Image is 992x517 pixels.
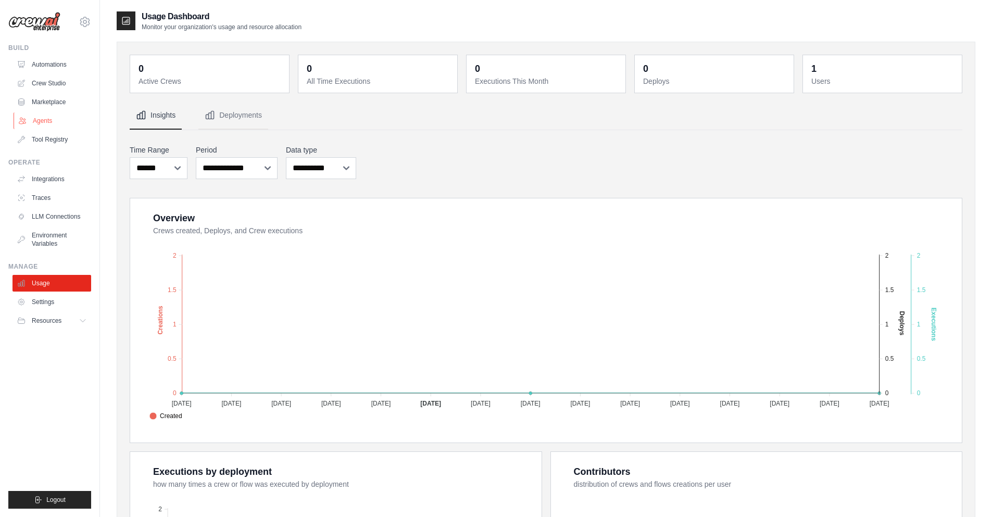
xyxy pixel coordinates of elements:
a: Settings [12,294,91,310]
tspan: [DATE] [870,400,889,407]
span: Logout [46,496,66,504]
button: Logout [8,491,91,509]
dt: All Time Executions [307,76,451,86]
tspan: [DATE] [321,400,341,407]
div: Build [8,44,91,52]
label: Data type [286,145,356,155]
img: Logo [8,12,60,32]
a: Automations [12,56,91,73]
a: Traces [12,190,91,206]
tspan: [DATE] [620,400,640,407]
button: Resources [12,312,91,329]
a: Integrations [12,171,91,187]
tspan: 2 [158,506,162,513]
div: Executions by deployment [153,464,272,479]
div: Operate [8,158,91,167]
div: Manage [8,262,91,271]
dt: Executions This Month [475,76,619,86]
button: Deployments [198,102,268,130]
h2: Usage Dashboard [142,10,302,23]
tspan: [DATE] [670,400,690,407]
tspan: [DATE] [521,400,541,407]
tspan: 2 [885,252,889,259]
nav: Tabs [130,102,962,130]
tspan: [DATE] [420,400,441,407]
a: Agents [14,112,92,129]
dt: Deploys [643,76,787,86]
tspan: [DATE] [820,400,839,407]
a: Environment Variables [12,227,91,252]
button: Insights [130,102,182,130]
tspan: [DATE] [172,400,192,407]
tspan: 0.5 [168,355,177,362]
tspan: 2 [917,252,921,259]
tspan: 1.5 [168,286,177,294]
text: Creations [157,306,164,335]
label: Period [196,145,278,155]
div: 0 [643,61,648,76]
tspan: 0 [917,389,921,397]
tspan: 1.5 [885,286,894,294]
a: Marketplace [12,94,91,110]
tspan: 0.5 [917,355,926,362]
a: Tool Registry [12,131,91,148]
tspan: 0 [173,389,177,397]
dt: Active Crews [139,76,283,86]
tspan: 0.5 [885,355,894,362]
div: 0 [307,61,312,76]
text: Executions [930,308,937,341]
tspan: [DATE] [271,400,291,407]
label: Time Range [130,145,187,155]
tspan: [DATE] [770,400,789,407]
tspan: [DATE] [471,400,491,407]
tspan: [DATE] [371,400,391,407]
div: Overview [153,211,195,225]
tspan: 1 [885,321,889,328]
p: Monitor your organization's usage and resource allocation [142,23,302,31]
text: Deploys [898,311,906,335]
div: 0 [475,61,480,76]
a: Usage [12,275,91,292]
tspan: 0 [885,389,889,397]
tspan: [DATE] [720,400,740,407]
div: 1 [811,61,817,76]
span: Resources [32,317,61,325]
tspan: [DATE] [221,400,241,407]
tspan: 1.5 [917,286,926,294]
tspan: 1 [173,321,177,328]
a: Crew Studio [12,75,91,92]
tspan: 2 [173,252,177,259]
span: Created [149,411,182,421]
dt: Crews created, Deploys, and Crew executions [153,225,949,236]
div: Contributors [574,464,631,479]
dt: Users [811,76,956,86]
div: 0 [139,61,144,76]
dt: how many times a crew or flow was executed by deployment [153,479,529,489]
dt: distribution of crews and flows creations per user [574,479,950,489]
tspan: 1 [917,321,921,328]
a: LLM Connections [12,208,91,225]
tspan: [DATE] [570,400,590,407]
